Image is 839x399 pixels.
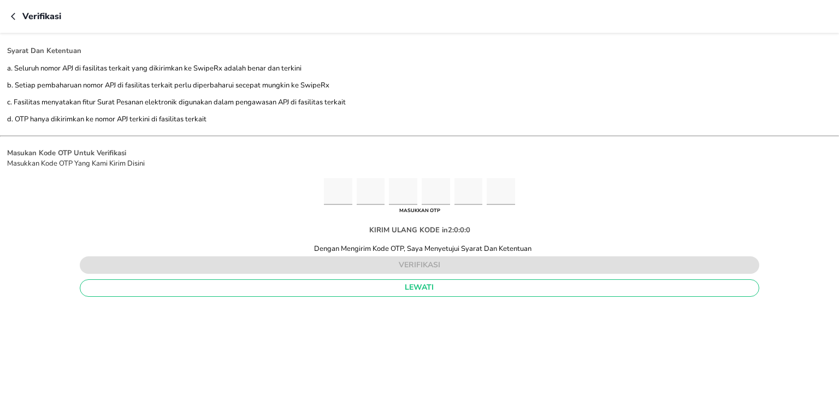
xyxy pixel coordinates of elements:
div: Dengan Mengirim Kode OTP, Saya Menyetujui Syarat Dan Ketentuan [308,244,532,254]
input: Please enter OTP character 5 [454,178,483,205]
div: MASUKKAN OTP [397,205,443,217]
input: Please enter OTP character 2 [357,178,385,205]
input: Please enter OTP character 3 [389,178,417,205]
p: Verifikasi [22,10,61,23]
input: Please enter OTP character 6 [487,178,515,205]
button: lewati [80,279,759,297]
span: lewati [89,281,750,295]
input: Please enter OTP character 4 [422,178,450,205]
div: KIRIM ULANG KODE in2:0:0:0 [361,216,479,244]
input: Please enter OTP character 1 [324,178,352,205]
